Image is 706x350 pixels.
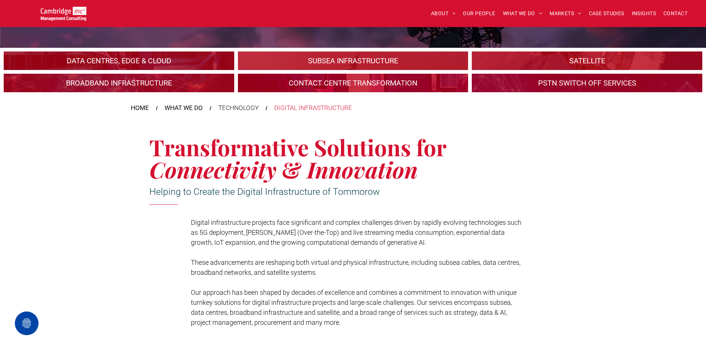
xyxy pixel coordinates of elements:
span: Innovation [307,154,418,184]
span: Helping to Create the Digital Infrastructure of Tommorow [149,186,380,197]
div: TECHNOLOGY [218,103,259,113]
a: CONTACT [660,8,691,19]
a: Digital Infrastructure | Contact Centre Transformation & Customer Satisfaction [238,74,468,92]
span: Transformative Solutions for [149,132,446,162]
a: WHAT WE DO [499,8,546,19]
div: DIGITAL INFRASTRUCTURE [274,103,352,113]
nav: Breadcrumbs [131,103,576,113]
a: Digital Infrastructure | Subsea Infrastructure | Cambridge Management Consulting [238,51,468,70]
span: Our approach has been shaped by decades of excellence and combines a commitment to innovation wit... [191,289,517,326]
span: Digital infrastructure projects face significant and complex challenges driven by rapidly evolvin... [191,219,521,246]
span: These advancements are reshaping both virtual and physical infrastructure, including subsea cable... [191,259,520,276]
span: & [282,154,302,184]
a: ABOUT [427,8,460,19]
a: Your Business Transformed | Cambridge Management Consulting [41,8,86,16]
a: MARKETS [546,8,585,19]
a: OUR PEOPLE [459,8,499,19]
a: WHAT WE DO [165,103,203,113]
img: Go to Homepage [41,7,86,21]
a: INSIGHTS [628,8,660,19]
a: CASE STUDIES [585,8,628,19]
a: A crowd in silhouette at sunset, on a rise or lookout point [4,74,234,92]
a: A large mall with arched glass roof [472,51,702,70]
span: Connectivity [149,154,276,184]
a: HOME [131,103,149,113]
a: Digital Infrastructure | Do You Have a PSTN Switch Off Migration Plan [472,74,702,92]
